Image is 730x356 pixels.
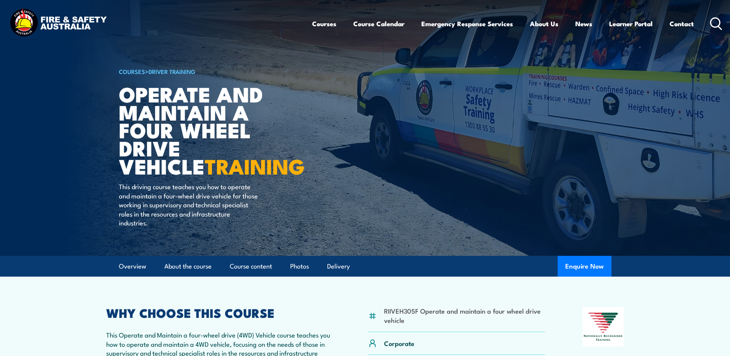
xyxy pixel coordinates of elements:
a: Courses [312,13,336,34]
h1: Operate and Maintain a Four Wheel Drive Vehicle [119,85,309,175]
p: This driving course teaches you how to operate and maintain a four-wheel drive vehicle for those ... [119,182,259,227]
a: Overview [119,256,146,277]
a: Driver Training [149,67,195,76]
a: Delivery [327,256,350,277]
a: Course content [230,256,272,277]
strong: TRAINING [205,149,305,181]
a: Emergency Response Services [421,13,513,34]
li: RIIVEH305F Operate and maintain a four wheel drive vehicle [384,306,545,324]
img: Nationally Recognised Training logo. [583,307,624,346]
a: COURSES [119,67,145,76]
a: Course Calendar [353,13,404,34]
a: About the course [164,256,212,277]
a: Learner Portal [609,13,653,34]
a: Contact [670,13,694,34]
h2: WHY CHOOSE THIS COURSE [106,307,331,318]
h6: > [119,67,309,76]
p: Corporate [384,339,414,348]
a: About Us [530,13,558,34]
button: Enquire Now [558,256,611,277]
a: Photos [290,256,309,277]
a: News [575,13,592,34]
